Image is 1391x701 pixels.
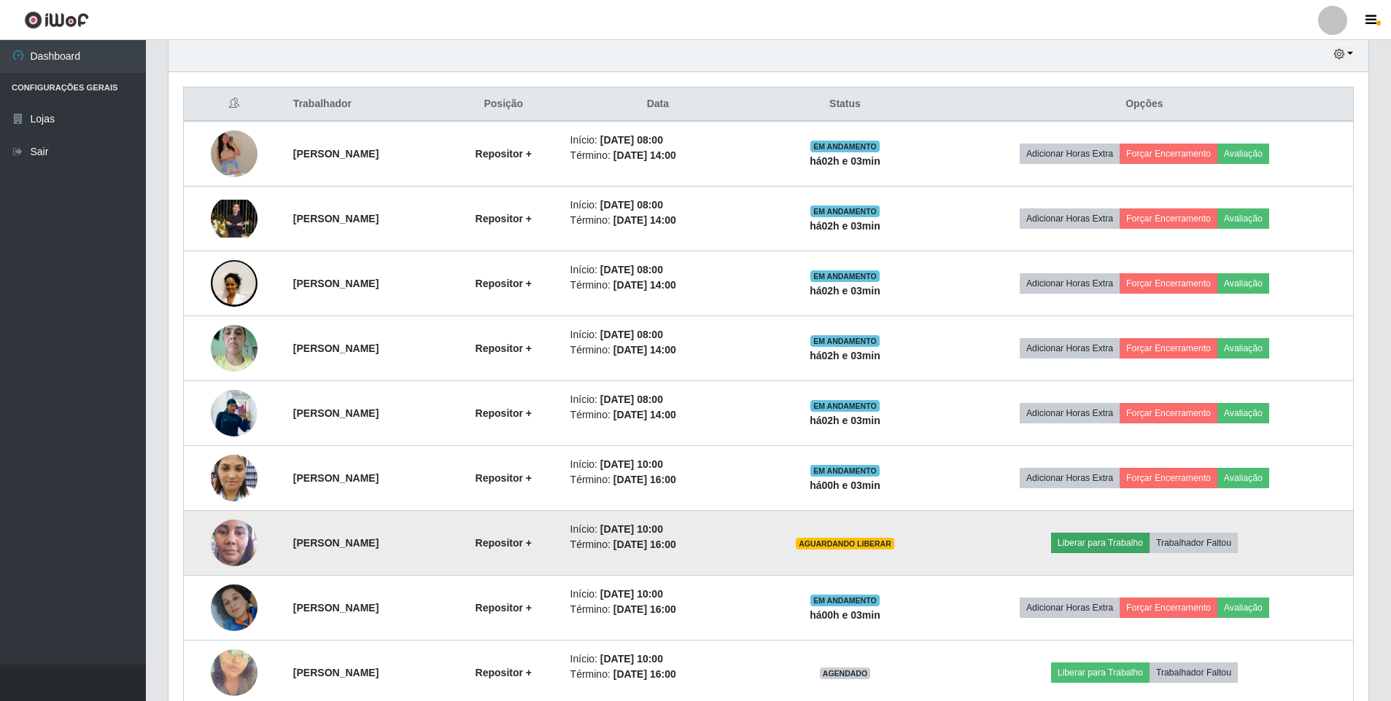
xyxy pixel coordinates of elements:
button: Forçar Encerramento [1120,273,1217,294]
button: Adicionar Horas Extra [1020,468,1120,488]
time: [DATE] 08:00 [600,199,663,211]
span: EM ANDAMENTO [810,595,880,606]
strong: [PERSON_NAME] [293,213,379,224]
button: Adicionar Horas Extra [1020,273,1120,294]
li: Término: [570,537,746,552]
strong: [PERSON_NAME] [293,148,379,160]
button: Avaliação [1217,403,1269,423]
strong: Repositor + [476,407,532,419]
span: EM ANDAMENTO [810,400,880,412]
time: [DATE] 16:00 [613,668,676,680]
span: EM ANDAMENTO [810,465,880,477]
strong: há 02 h e 03 min [810,155,880,167]
th: Opções [936,87,1354,122]
time: [DATE] 10:00 [600,588,663,600]
button: Forçar Encerramento [1120,468,1217,488]
img: 1752072014286.jpeg [211,232,257,335]
li: Início: [570,262,746,278]
strong: Repositor + [476,342,532,354]
span: EM ANDAMENTO [810,141,880,152]
button: Forçar Encerramento [1120,403,1217,423]
button: Forçar Encerramento [1120,208,1217,229]
img: 1750959267222.jpeg [211,447,257,509]
time: [DATE] 10:00 [600,653,663,665]
span: EM ANDAMENTO [810,205,880,217]
li: Início: [570,133,746,148]
strong: Repositor + [476,278,532,289]
strong: Repositor + [476,602,532,614]
button: Forçar Encerramento [1120,338,1217,359]
time: [DATE] 14:00 [613,149,676,161]
img: 1750982102846.jpeg [211,200,257,238]
button: Adicionar Horas Extra [1020,403,1120,423]
strong: Repositor + [476,148,532,160]
time: [DATE] 08:00 [600,134,663,146]
th: Posição [446,87,562,122]
li: Término: [570,472,746,487]
button: Trabalhador Faltou [1150,533,1238,553]
button: Liberar para Trabalho [1051,662,1150,683]
button: Avaliação [1217,273,1269,294]
button: Avaliação [1217,598,1269,618]
strong: [PERSON_NAME] [293,342,379,354]
strong: há 02 h e 03 min [810,350,880,361]
button: Trabalhador Faltou [1150,662,1238,683]
li: Início: [570,457,746,472]
th: Status [754,87,936,122]
strong: Repositor + [476,213,532,224]
button: Avaliação [1217,144,1269,164]
button: Adicionar Horas Extra [1020,208,1120,229]
span: AGUARDANDO LIBERAR [796,538,894,549]
strong: [PERSON_NAME] [293,602,379,614]
li: Término: [570,667,746,682]
time: [DATE] 10:00 [600,458,663,470]
li: Início: [570,587,746,602]
img: 1751568893291.jpeg [211,566,257,649]
img: CoreUI Logo [24,11,89,29]
img: 1745850346795.jpeg [211,101,257,207]
button: Adicionar Horas Extra [1020,144,1120,164]
time: [DATE] 16:00 [613,474,676,485]
th: Trabalhador [284,87,446,122]
span: AGENDADO [820,667,871,679]
strong: há 02 h e 03 min [810,285,880,297]
th: Data [562,87,755,122]
time: [DATE] 14:00 [613,344,676,356]
span: EM ANDAMENTO [810,335,880,347]
button: Avaliação [1217,468,1269,488]
li: Término: [570,407,746,423]
button: Liberar para Trabalho [1051,533,1150,553]
strong: [PERSON_NAME] [293,667,379,678]
time: [DATE] 14:00 [613,279,676,291]
time: [DATE] 14:00 [613,409,676,420]
button: Avaliação [1217,208,1269,229]
li: Início: [570,197,746,213]
time: [DATE] 08:00 [600,393,663,405]
strong: [PERSON_NAME] [293,472,379,484]
strong: há 00 h e 03 min [810,479,880,491]
li: Início: [570,651,746,667]
strong: [PERSON_NAME] [293,537,379,549]
li: Início: [570,392,746,407]
li: Término: [570,602,746,617]
li: Início: [570,327,746,342]
li: Início: [570,522,746,537]
strong: Repositor + [476,537,532,549]
time: [DATE] 08:00 [600,329,663,340]
time: [DATE] 16:00 [613,539,676,550]
img: 1757876527911.jpeg [211,382,257,444]
li: Término: [570,278,746,293]
button: Forçar Encerramento [1120,598,1217,618]
time: [DATE] 10:00 [600,523,663,535]
strong: há 00 h e 03 min [810,609,880,621]
time: [DATE] 08:00 [600,264,663,275]
img: 1753296713648.jpeg [211,317,257,379]
time: [DATE] 14:00 [613,214,676,226]
button: Adicionar Horas Extra [1020,598,1120,618]
strong: há 02 h e 03 min [810,415,880,426]
strong: [PERSON_NAME] [293,407,379,419]
strong: [PERSON_NAME] [293,278,379,289]
strong: Repositor + [476,667,532,678]
time: [DATE] 16:00 [613,603,676,615]
button: Avaliação [1217,338,1269,359]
